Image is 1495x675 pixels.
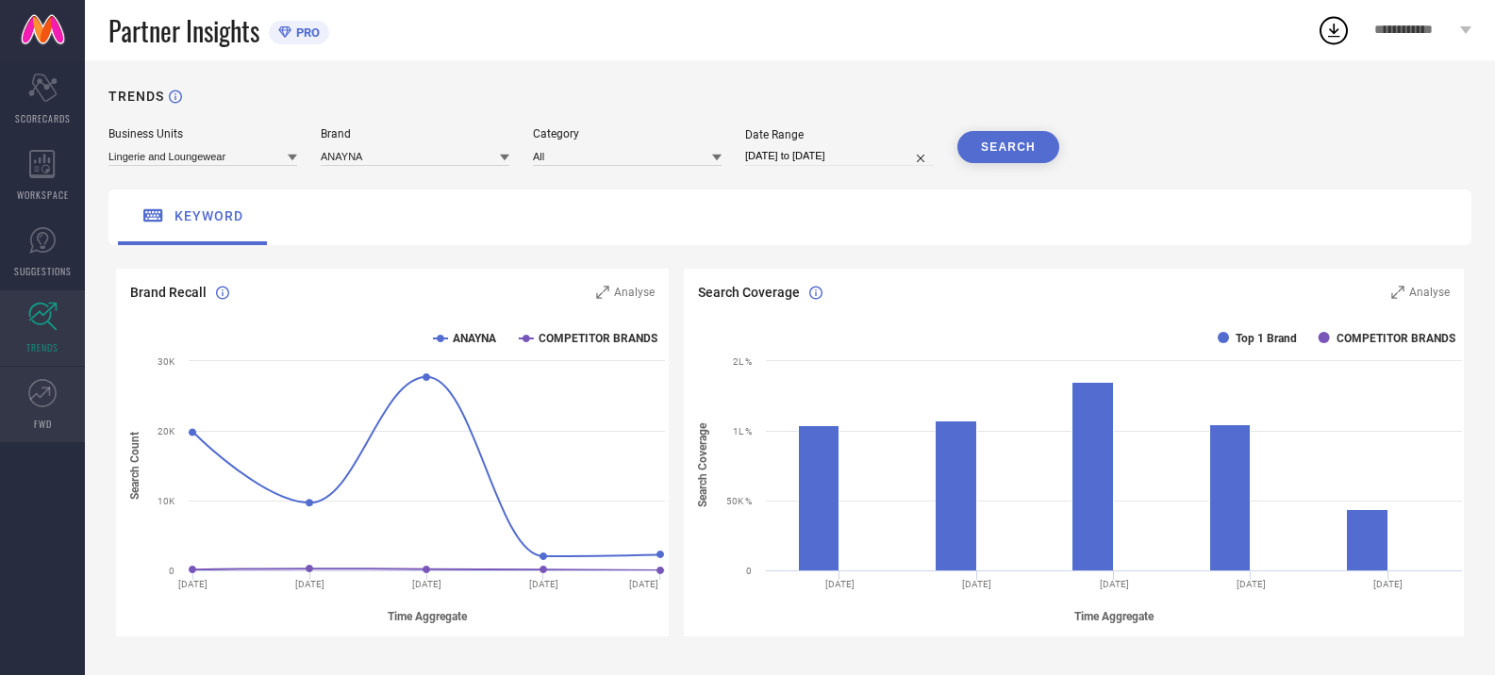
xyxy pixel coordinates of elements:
span: Partner Insights [108,11,259,50]
text: [DATE] [412,579,441,589]
text: [DATE] [1237,579,1266,589]
span: TRENDS [26,340,58,354]
text: [DATE] [629,579,658,589]
tspan: Search Coverage [696,423,709,508]
tspan: Time Aggregate [1074,610,1154,623]
div: Business Units [108,127,297,140]
text: [DATE] [529,579,558,589]
text: 10K [158,496,175,506]
button: SEARCH [957,131,1059,163]
span: SCORECARDS [15,111,71,125]
tspan: Search Count [128,432,141,500]
text: 2L % [733,356,752,367]
text: 30K [158,356,175,367]
text: [DATE] [825,579,855,589]
text: [DATE] [295,579,324,589]
text: [DATE] [178,579,208,589]
text: 20K [158,426,175,436]
span: FWD [34,417,52,431]
h1: TRENDS [108,89,164,104]
input: Select date range [745,146,934,166]
svg: Zoom [1391,286,1404,299]
text: [DATE] [1100,579,1129,589]
svg: Zoom [596,286,609,299]
text: [DATE] [1373,579,1403,589]
text: COMPETITOR BRANDS [539,332,657,345]
span: WORKSPACE [17,188,69,202]
div: Date Range [745,128,934,141]
text: 0 [169,566,174,576]
text: 0 [746,566,752,576]
div: Open download list [1317,13,1351,47]
span: keyword [174,208,243,223]
div: Brand [321,127,509,140]
span: PRO [291,25,320,40]
span: SUGGESTIONS [14,264,72,278]
span: Analyse [1409,286,1450,299]
text: 50K % [726,496,752,506]
text: 1L % [733,426,752,436]
text: Top 1 Brand [1236,332,1297,345]
text: [DATE] [962,579,991,589]
span: Search Coverage [698,285,800,300]
text: ANAYNA [453,332,497,345]
div: Category [533,127,722,140]
tspan: Time Aggregate [388,610,468,623]
text: COMPETITOR BRANDS [1337,332,1455,345]
span: Analyse [614,286,655,299]
span: Brand Recall [130,285,207,300]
